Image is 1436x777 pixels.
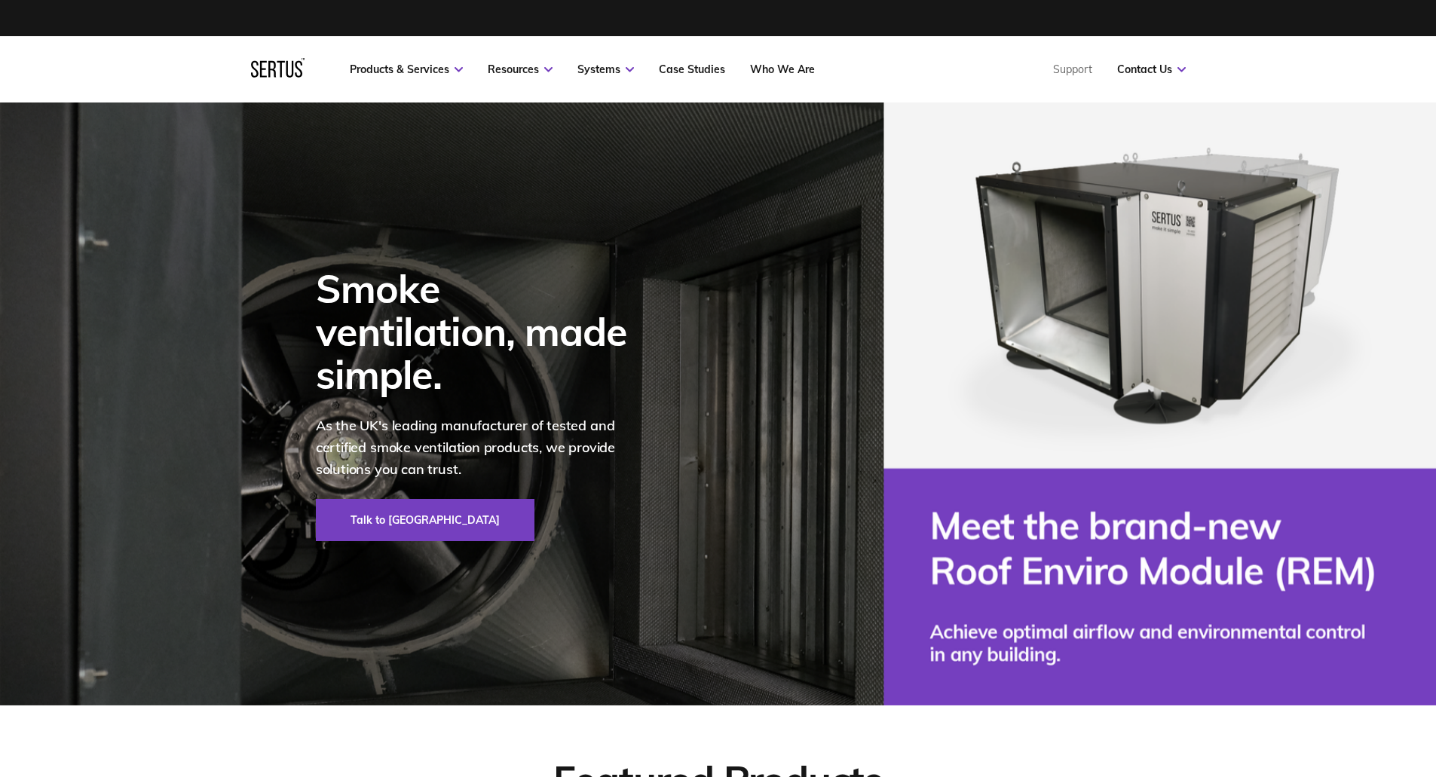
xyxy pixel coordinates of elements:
[316,267,648,396] div: Smoke ventilation, made simple.
[488,63,553,76] a: Resources
[350,63,463,76] a: Products & Services
[577,63,634,76] a: Systems
[316,499,534,541] a: Talk to [GEOGRAPHIC_DATA]
[1361,705,1436,777] iframe: Chat Widget
[1117,63,1186,76] a: Contact Us
[659,63,725,76] a: Case Studies
[750,63,815,76] a: Who We Are
[1053,63,1092,76] a: Support
[316,415,648,480] p: As the UK's leading manufacturer of tested and certified smoke ventilation products, we provide s...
